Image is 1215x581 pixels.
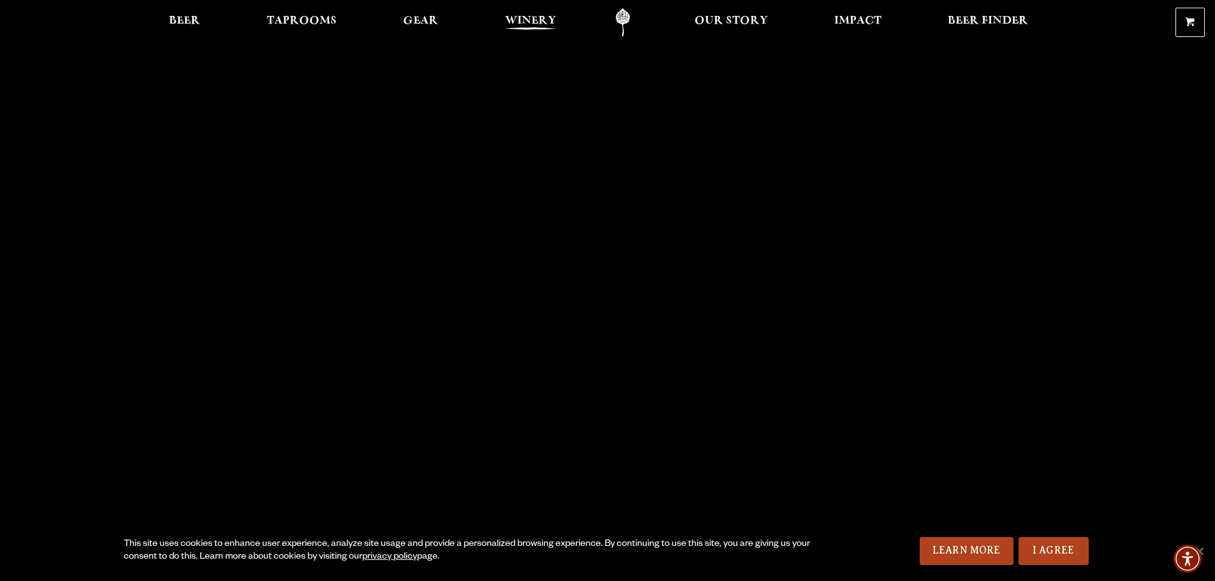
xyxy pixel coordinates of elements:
a: Our Story [686,8,776,37]
a: Odell Home [599,8,647,37]
a: I Agree [1019,537,1089,565]
span: Beer [169,16,200,26]
span: Beer Finder [948,16,1028,26]
div: This site uses cookies to enhance user experience, analyze site usage and provide a personalized ... [124,538,814,564]
a: Beer Finder [939,8,1036,37]
a: privacy policy [362,552,417,563]
a: Gear [395,8,446,37]
a: Winery [497,8,564,37]
span: Our Story [695,16,768,26]
a: Learn More [920,537,1013,565]
a: Impact [826,8,890,37]
a: Taprooms [258,8,345,37]
span: Gear [403,16,438,26]
span: Winery [505,16,556,26]
a: Beer [161,8,209,37]
div: Accessibility Menu [1174,545,1202,573]
span: Impact [834,16,881,26]
span: Taprooms [267,16,337,26]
